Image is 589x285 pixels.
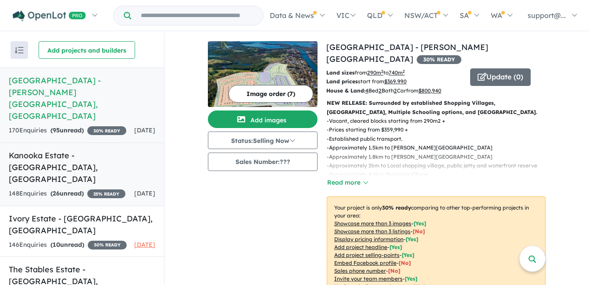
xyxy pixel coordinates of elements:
div: 148 Enquir ies [9,189,125,199]
span: 26 [53,189,60,197]
span: [ No ] [388,267,400,274]
p: from [326,68,464,77]
span: [DATE] [134,126,155,134]
sup: 2 [381,69,383,74]
u: Showcase more than 3 images [334,220,411,227]
sup: 2 [403,69,405,74]
b: Land prices [326,78,358,85]
span: [DATE] [134,189,155,197]
u: 2 [394,87,397,94]
p: - Prices starting from $359,990 + [327,125,544,134]
button: Read more [327,178,368,188]
u: $ 800,940 [418,87,441,94]
button: Add projects and builders [39,41,135,59]
p: - Vacant, cleared blocks starting from 290m2 + [327,117,544,125]
span: [ No ] [399,260,411,266]
img: Park Rise Estate - Dora Creek [208,41,318,107]
p: - Approximately 4.4km Shopping Village [327,170,544,179]
span: [ No ] [413,228,425,235]
span: 30 % READY [417,55,461,64]
p: - Approximately 2km to Local shopping village, public jetty and waterfront reserve [327,161,544,170]
span: 30 % READY [88,241,127,249]
span: support@... [528,11,566,20]
input: Try estate name, suburb, builder or developer [133,6,261,25]
u: 2 [378,87,382,94]
p: - Established public transport. [327,135,544,143]
span: 10 [53,241,60,249]
span: [ Yes ] [402,252,414,258]
span: 30 % READY [87,126,126,135]
button: Sales Number:??? [208,153,318,171]
a: [GEOGRAPHIC_DATA] - [PERSON_NAME][GEOGRAPHIC_DATA] [326,42,488,64]
u: Showcase more than 3 listings [334,228,411,235]
h5: [GEOGRAPHIC_DATA] - [PERSON_NAME][GEOGRAPHIC_DATA] , [GEOGRAPHIC_DATA] [9,75,155,122]
b: 30 % ready [382,204,411,211]
p: NEW RELEASE: Surrounded by established Shopping Villages, [GEOGRAPHIC_DATA], Multiple Schooling o... [327,99,546,117]
p: - Approximately 1.8km to [PERSON_NAME][GEOGRAPHIC_DATA] [327,153,544,161]
strong: ( unread) [50,126,84,134]
button: Update (0) [470,68,531,86]
button: Add images [208,110,318,128]
b: House & Land: [326,87,365,94]
div: 170 Enquir ies [9,125,126,136]
p: Bed Bath Car from [326,86,464,95]
u: Add project selling-points [334,252,400,258]
button: Image order (7) [228,85,313,103]
img: sort.svg [15,47,24,53]
u: 290 m [367,69,383,76]
span: [ Yes ] [414,220,426,227]
strong: ( unread) [50,241,84,249]
span: 95 [53,126,60,134]
span: [ Yes ] [405,275,418,282]
span: [ Yes ] [406,236,418,242]
span: [ Yes ] [389,244,402,250]
u: 740 m [389,69,405,76]
u: Add project headline [334,244,387,250]
u: $ 369,990 [384,78,407,85]
u: Embed Facebook profile [334,260,396,266]
span: 25 % READY [87,189,125,198]
h5: Ivory Estate - [GEOGRAPHIC_DATA] , [GEOGRAPHIC_DATA] [9,213,155,236]
u: Display pricing information [334,236,403,242]
h5: Kanooka Estate - [GEOGRAPHIC_DATA] , [GEOGRAPHIC_DATA] [9,150,155,185]
span: to [383,69,405,76]
strong: ( unread) [50,189,84,197]
p: - Approximately 1.5km to [PERSON_NAME][GEOGRAPHIC_DATA] [327,143,544,152]
p: start from [326,77,464,86]
div: 146 Enquir ies [9,240,127,250]
img: Openlot PRO Logo White [13,11,86,21]
u: Invite your team members [334,275,403,282]
span: [DATE] [134,241,155,249]
button: Status:Selling Now [208,132,318,149]
u: Sales phone number [334,267,386,274]
u: 4 [365,87,368,94]
b: Land sizes [326,69,355,76]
